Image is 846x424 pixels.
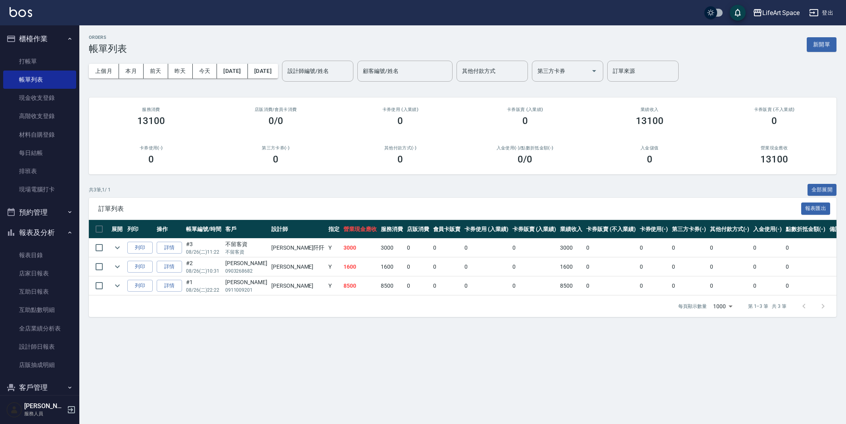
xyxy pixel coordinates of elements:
[6,402,22,418] img: Person
[225,278,267,286] div: [PERSON_NAME]
[24,410,65,417] p: 服務人員
[269,277,326,295] td: [PERSON_NAME]
[341,258,379,276] td: 1600
[748,303,787,310] p: 第 1–3 筆 共 3 筆
[223,107,328,112] h2: 店販消費 /會員卡消費
[225,286,267,294] p: 0911009201
[462,277,510,295] td: 0
[89,64,119,78] button: 上個月
[157,242,182,254] a: 詳情
[347,145,453,151] h2: 其他付款方式(-)
[3,52,76,71] a: 打帳單
[750,5,803,21] button: LifeArt Space
[584,239,637,257] td: 0
[807,37,836,52] button: 新開單
[341,239,379,257] td: 3000
[462,220,510,239] th: 卡券使用 (入業績)
[157,280,182,292] a: 詳情
[3,29,76,49] button: 櫃檯作業
[806,6,836,20] button: 登出
[431,258,463,276] td: 0
[472,107,577,112] h2: 卡券販賣 (入業績)
[269,258,326,276] td: [PERSON_NAME]
[157,261,182,273] a: 詳情
[223,145,328,151] h2: 第三方卡券(-)
[510,220,558,239] th: 卡券販賣 (入業績)
[762,8,800,18] div: LifeArt Space
[193,64,217,78] button: 今天
[584,258,637,276] td: 0
[708,258,752,276] td: 0
[326,277,341,295] td: Y
[326,258,341,276] td: Y
[3,107,76,125] a: 高階收支登錄
[558,258,584,276] td: 1600
[111,280,123,292] button: expand row
[751,239,784,257] td: 0
[341,220,379,239] th: 營業現金應收
[405,239,431,257] td: 0
[588,65,600,77] button: Open
[3,126,76,144] a: 材料自購登錄
[3,71,76,89] a: 帳單列表
[168,64,193,78] button: 昨天
[98,145,204,151] h2: 卡券使用(-)
[127,261,153,273] button: 列印
[3,89,76,107] a: 現金收支登錄
[379,277,405,295] td: 8500
[326,239,341,257] td: Y
[3,144,76,162] a: 每日結帳
[269,239,326,257] td: [PERSON_NAME]阡阡
[397,154,403,165] h3: 0
[225,267,267,275] p: 0903268682
[269,115,283,126] h3: 0/0
[3,301,76,319] a: 互助點數明細
[127,280,153,292] button: 列印
[3,222,76,243] button: 報表及分析
[269,220,326,239] th: 設計師
[708,239,752,257] td: 0
[217,64,247,78] button: [DATE]
[597,145,702,151] h2: 入金儲值
[184,258,223,276] td: #2
[751,258,784,276] td: 0
[710,296,735,317] div: 1000
[186,286,221,294] p: 08/26 (二) 22:22
[341,277,379,295] td: 8500
[223,220,269,239] th: 客戶
[225,248,267,256] p: 不留客資
[397,115,403,126] h3: 0
[347,107,453,112] h2: 卡券使用 (入業績)
[127,242,153,254] button: 列印
[379,258,405,276] td: 1600
[636,115,664,126] h3: 13100
[558,220,584,239] th: 業績收入
[431,220,463,239] th: 會員卡販賣
[760,154,788,165] h3: 13100
[558,277,584,295] td: 8500
[522,115,528,126] h3: 0
[827,220,842,239] th: 備註
[3,356,76,374] a: 店販抽成明細
[3,202,76,223] button: 預約管理
[184,277,223,295] td: #1
[784,239,827,257] td: 0
[597,107,702,112] h2: 業績收入
[248,64,278,78] button: [DATE]
[119,64,144,78] button: 本月
[638,220,670,239] th: 卡券使用(-)
[670,277,708,295] td: 0
[379,220,405,239] th: 服務消費
[801,204,831,212] a: 報表匯出
[3,283,76,301] a: 互助日報表
[10,7,32,17] img: Logo
[784,220,827,239] th: 點數折抵金額(-)
[137,115,165,126] h3: 13100
[784,258,827,276] td: 0
[462,258,510,276] td: 0
[111,242,123,254] button: expand row
[751,220,784,239] th: 入金使用(-)
[808,184,837,196] button: 全部展開
[89,35,127,40] h2: ORDERS
[670,220,708,239] th: 第三方卡券(-)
